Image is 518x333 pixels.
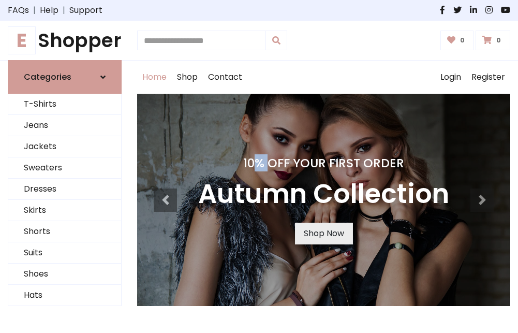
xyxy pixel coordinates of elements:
span: | [29,4,40,17]
a: EShopper [8,29,122,52]
a: Register [466,61,510,94]
a: Skirts [8,200,121,221]
a: Home [137,61,172,94]
a: Hats [8,285,121,306]
a: T-Shirts [8,94,121,115]
a: Contact [203,61,247,94]
a: Sweaters [8,157,121,179]
a: Categories [8,60,122,94]
a: 0 [476,31,510,50]
h4: 10% Off Your First Order [198,156,449,170]
a: Shorts [8,221,121,242]
a: Shop [172,61,203,94]
span: E [8,26,36,54]
a: 0 [440,31,474,50]
a: Jeans [8,115,121,136]
a: FAQs [8,4,29,17]
a: Dresses [8,179,121,200]
a: Help [40,4,58,17]
span: 0 [494,36,504,45]
a: Shoes [8,264,121,285]
h6: Categories [24,72,71,82]
a: Support [69,4,102,17]
a: Login [435,61,466,94]
a: Shop Now [295,223,353,244]
h3: Autumn Collection [198,179,449,210]
a: Suits [8,242,121,264]
h1: Shopper [8,29,122,52]
span: | [58,4,69,17]
span: 0 [457,36,467,45]
a: Jackets [8,136,121,157]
